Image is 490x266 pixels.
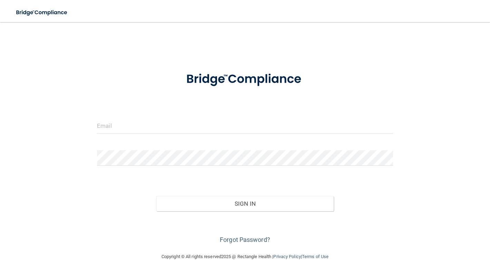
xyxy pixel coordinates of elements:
a: Forgot Password? [220,236,270,243]
a: Terms of Use [302,254,329,259]
img: bridge_compliance_login_screen.278c3ca4.svg [10,6,74,20]
img: bridge_compliance_login_screen.278c3ca4.svg [174,63,316,95]
a: Privacy Policy [273,254,301,259]
button: Sign In [156,196,334,211]
input: Email [97,118,393,134]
